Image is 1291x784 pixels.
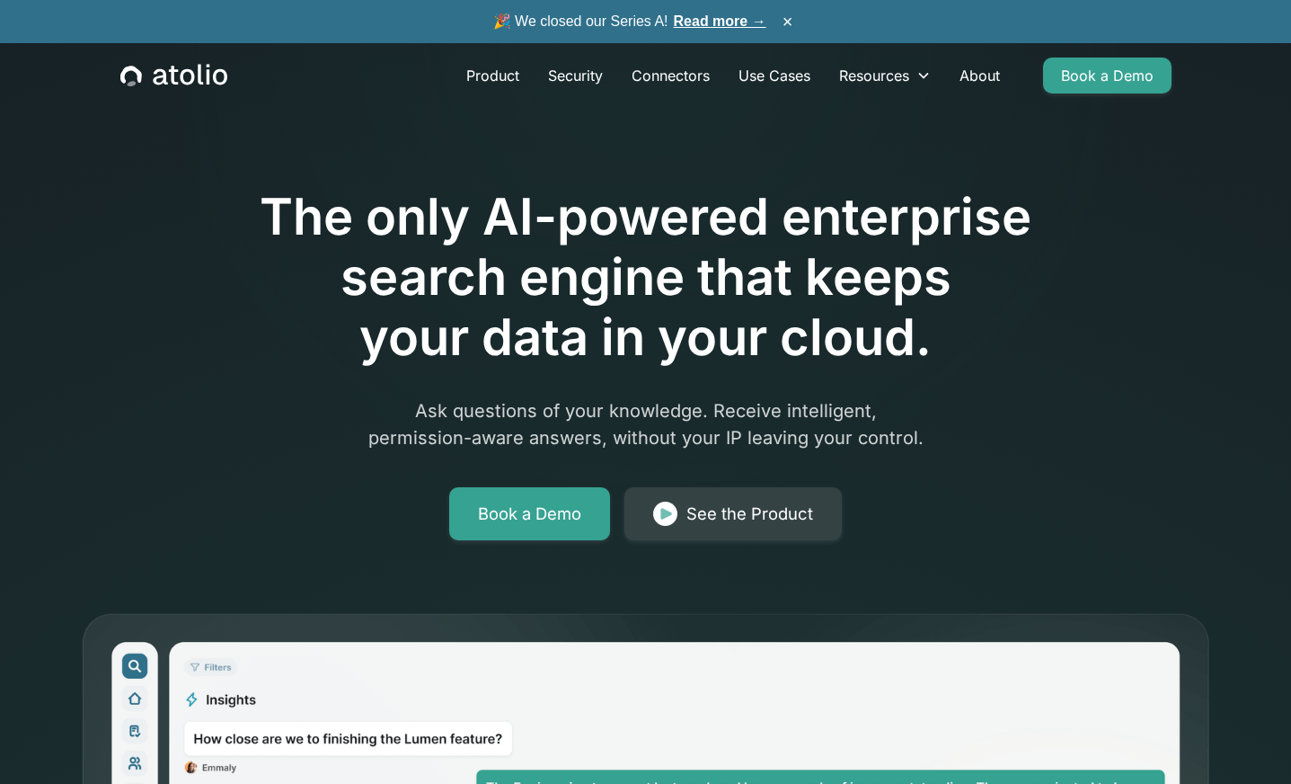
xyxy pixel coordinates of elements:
[686,502,813,527] div: See the Product
[617,58,724,94] a: Connectors
[839,65,909,86] div: Resources
[777,12,799,31] button: ×
[825,58,945,94] div: Resources
[301,397,991,451] p: Ask questions of your knowledge. Receive intelligent, permission-aware answers, without your IP l...
[452,58,534,94] a: Product
[493,11,766,32] span: 🎉 We closed our Series A!
[674,13,766,29] a: Read more →
[945,58,1014,94] a: About
[534,58,617,94] a: Security
[186,187,1106,369] h1: The only AI-powered enterprise search engine that keeps your data in your cloud.
[724,58,825,94] a: Use Cases
[120,64,227,87] a: home
[449,487,610,541] a: Book a Demo
[1043,58,1172,94] a: Book a Demo
[624,487,842,541] a: See the Product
